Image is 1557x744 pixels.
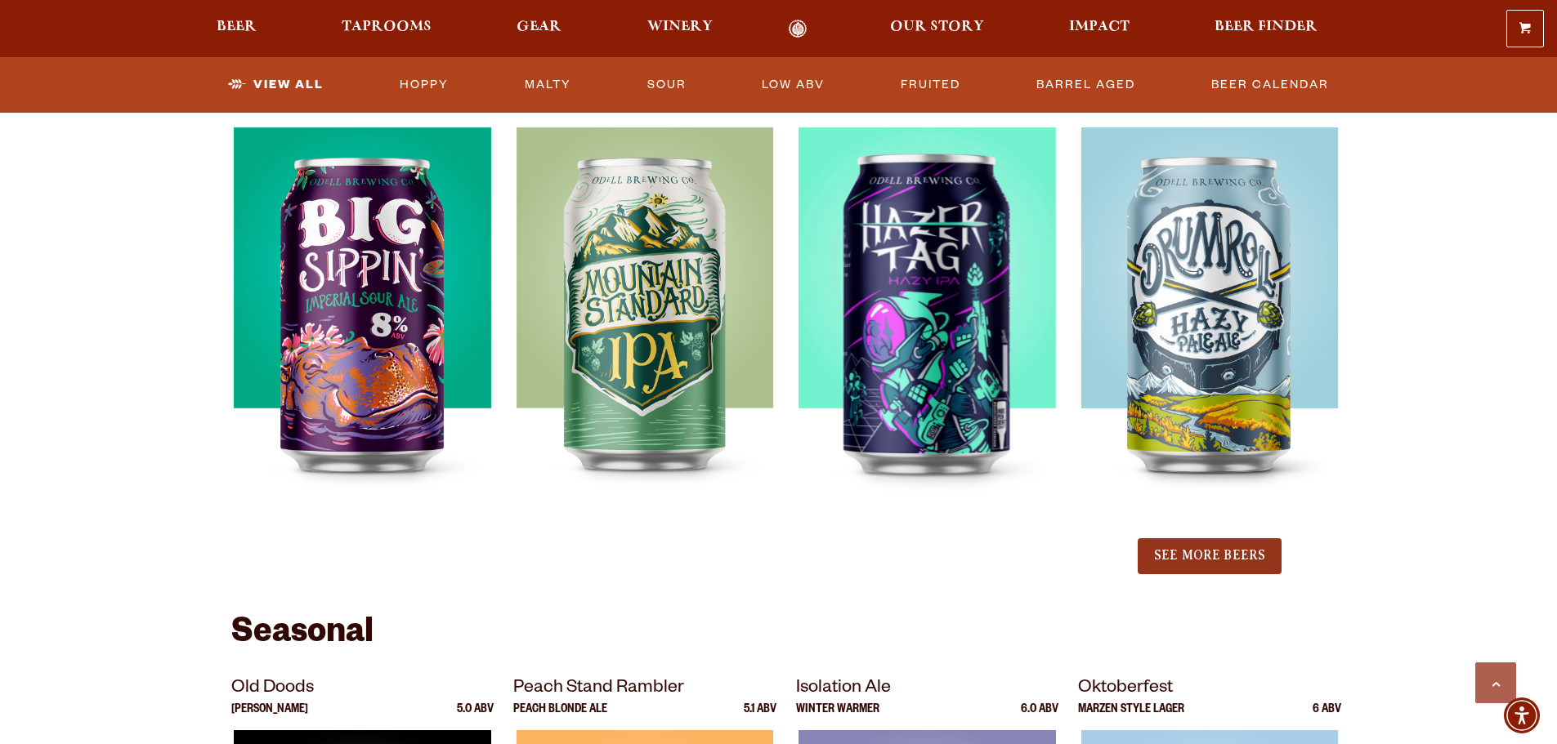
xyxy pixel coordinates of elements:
a: Beer [206,20,267,38]
p: Old Doods [231,675,494,704]
a: Our Story [879,20,995,38]
p: Peach Stand Rambler [513,675,776,704]
p: Hazy Pale Ale [1078,101,1151,127]
p: 8.0 ABV [456,101,494,127]
a: Malty [518,66,578,104]
p: Isolation Ale [796,675,1059,704]
button: See More Beers [1138,538,1282,574]
p: 5.1 ABV [744,704,776,730]
p: Mountain Style IPA [513,101,615,127]
a: Scroll to top [1475,662,1516,703]
p: Oktoberfest [1078,675,1341,704]
a: Barrel Aged [1030,66,1142,104]
span: Taprooms [342,20,432,33]
a: Hoppy [393,66,455,104]
img: Drumroll [1081,127,1338,536]
a: Fruited [894,66,967,104]
p: 6 ABV [1030,101,1058,127]
p: Imperial Sour Ale [231,101,325,127]
a: Drumroll Hazy Pale Ale 5 ABV Drumroll Drumroll [1078,72,1341,536]
p: 6.0 ABV [1021,704,1058,730]
p: 6.5 ABV [740,101,776,127]
a: Sour [641,66,693,104]
p: Marzen Style Lager [1078,704,1184,730]
span: Our Story [890,20,984,33]
span: Beer Finder [1215,20,1318,33]
h2: Seasonal [231,616,1327,655]
a: Beer Finder [1204,20,1328,38]
a: Gear [506,20,572,38]
p: 6 ABV [1313,704,1341,730]
span: Beer [217,20,257,33]
div: Accessibility Menu [1504,697,1540,733]
p: 5.0 ABV [457,704,494,730]
a: View All [221,66,330,104]
p: Winter Warmer [796,704,879,730]
a: Low ABV [755,66,831,104]
img: Hazer Tag [799,127,1056,536]
img: Big Sippin’ [234,127,490,536]
span: Impact [1069,20,1130,33]
a: Hazer Tag Hazy IPA 6 ABV Hazer Tag Hazer Tag [796,72,1059,536]
a: Mountain Standard Mountain Style IPA 6.5 ABV Mountain Standard Mountain Standard [513,72,776,536]
p: Peach Blonde Ale [513,704,607,730]
img: Mountain Standard [517,127,773,536]
p: [PERSON_NAME] [231,704,308,730]
a: Winery [637,20,723,38]
a: Big Sippin’ Imperial Sour Ale 8.0 ABV Big Sippin’ Big Sippin’ [231,72,494,536]
a: Impact [1058,20,1140,38]
span: Gear [517,20,562,33]
a: Odell Home [767,20,829,38]
span: Winery [647,20,713,33]
a: Taprooms [331,20,442,38]
p: 5 ABV [1313,101,1341,127]
a: Beer Calendar [1205,66,1336,104]
p: Hazy IPA [796,101,840,127]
